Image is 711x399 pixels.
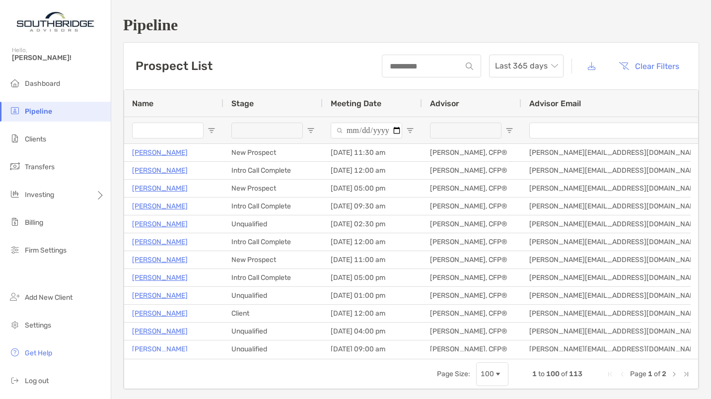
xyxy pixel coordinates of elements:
[422,251,521,268] div: [PERSON_NAME], CFP®
[223,340,323,358] div: Unqualified
[437,370,470,378] div: Page Size:
[136,59,213,73] h3: Prospect List
[307,127,315,134] button: Open Filter Menu
[606,370,614,378] div: First Page
[682,370,690,378] div: Last Page
[323,144,422,161] div: [DATE] 11:30 am
[208,127,215,134] button: Open Filter Menu
[323,162,422,179] div: [DATE] 12:00 am
[223,198,323,215] div: Intro Call Complete
[132,218,188,230] a: [PERSON_NAME]
[132,123,204,138] input: Name Filter Input
[9,319,21,331] img: settings icon
[223,323,323,340] div: Unqualified
[25,191,54,199] span: Investing
[422,162,521,179] div: [PERSON_NAME], CFP®
[323,180,422,197] div: [DATE] 05:00 pm
[223,215,323,233] div: Unqualified
[422,287,521,304] div: [PERSON_NAME], CFP®
[25,293,72,302] span: Add New Client
[538,370,545,378] span: to
[331,123,402,138] input: Meeting Date Filter Input
[223,233,323,251] div: Intro Call Complete
[9,374,21,386] img: logout icon
[323,340,422,358] div: [DATE] 09:00 am
[422,198,521,215] div: [PERSON_NAME], CFP®
[223,287,323,304] div: Unqualified
[223,144,323,161] div: New Prospect
[132,343,188,355] a: [PERSON_NAME]
[611,55,687,77] button: Clear Filters
[132,325,188,337] a: [PERSON_NAME]
[132,307,188,320] a: [PERSON_NAME]
[323,215,422,233] div: [DATE] 02:30 pm
[323,251,422,268] div: [DATE] 11:00 am
[9,216,21,228] img: billing icon
[323,287,422,304] div: [DATE] 01:00 pm
[630,370,646,378] span: Page
[123,16,699,34] h1: Pipeline
[618,370,626,378] div: Previous Page
[25,246,67,255] span: Firm Settings
[9,133,21,144] img: clients icon
[25,163,55,171] span: Transfers
[132,164,188,177] p: [PERSON_NAME]
[132,236,188,248] a: [PERSON_NAME]
[25,79,60,88] span: Dashboard
[654,370,660,378] span: of
[430,99,459,108] span: Advisor
[12,54,105,62] span: [PERSON_NAME]!
[323,233,422,251] div: [DATE] 12:00 am
[569,370,582,378] span: 113
[25,377,49,385] span: Log out
[9,188,21,200] img: investing icon
[25,107,52,116] span: Pipeline
[323,323,422,340] div: [DATE] 04:00 pm
[9,244,21,256] img: firm-settings icon
[9,346,21,358] img: get-help icon
[648,370,652,378] span: 1
[670,370,678,378] div: Next Page
[466,63,473,70] img: input icon
[331,99,381,108] span: Meeting Date
[9,105,21,117] img: pipeline icon
[323,269,422,286] div: [DATE] 05:00 pm
[231,99,254,108] span: Stage
[505,127,513,134] button: Open Filter Menu
[132,200,188,212] a: [PERSON_NAME]
[561,370,568,378] span: of
[223,162,323,179] div: Intro Call Complete
[132,254,188,266] a: [PERSON_NAME]
[132,271,188,284] a: [PERSON_NAME]
[422,340,521,358] div: [PERSON_NAME], CFP®
[662,370,666,378] span: 2
[223,305,323,322] div: Client
[132,182,188,195] p: [PERSON_NAME]
[546,370,560,378] span: 100
[422,323,521,340] div: [PERSON_NAME], CFP®
[132,146,188,159] p: [PERSON_NAME]
[323,198,422,215] div: [DATE] 09:30 am
[422,144,521,161] div: [PERSON_NAME], CFP®
[12,4,99,40] img: Zoe Logo
[132,289,188,302] a: [PERSON_NAME]
[223,269,323,286] div: Intro Call Complete
[529,99,581,108] span: Advisor Email
[323,305,422,322] div: [DATE] 12:00 am
[422,233,521,251] div: [PERSON_NAME], CFP®
[476,362,508,386] div: Page Size
[495,55,558,77] span: Last 365 days
[25,218,43,227] span: Billing
[481,370,494,378] div: 100
[25,349,52,357] span: Get Help
[223,180,323,197] div: New Prospect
